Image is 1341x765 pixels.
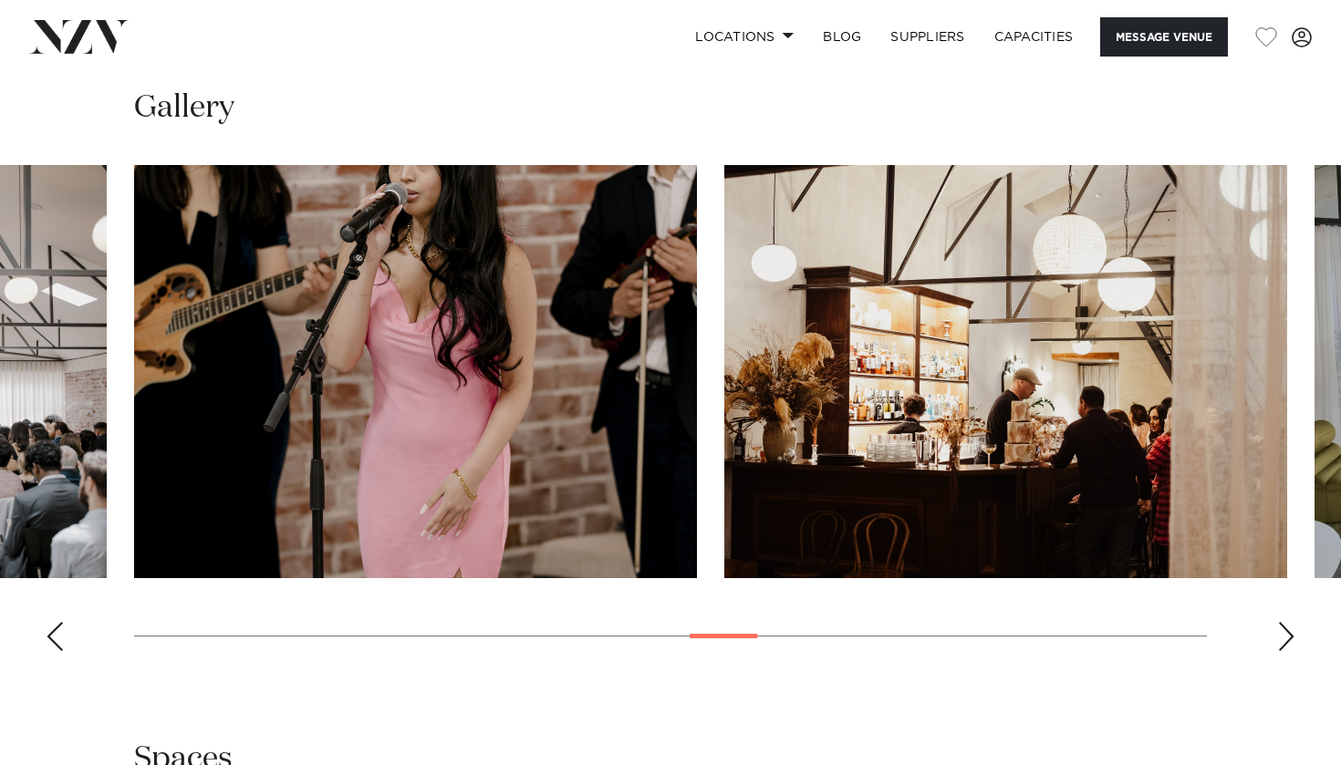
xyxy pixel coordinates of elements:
[808,17,876,57] a: BLOG
[876,17,979,57] a: SUPPLIERS
[724,165,1287,578] swiper-slide: 17 / 29
[980,17,1088,57] a: Capacities
[29,20,129,53] img: nzv-logo.png
[1100,17,1228,57] button: Message Venue
[681,17,808,57] a: Locations
[134,165,697,578] swiper-slide: 16 / 29
[134,88,234,129] h2: Gallery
